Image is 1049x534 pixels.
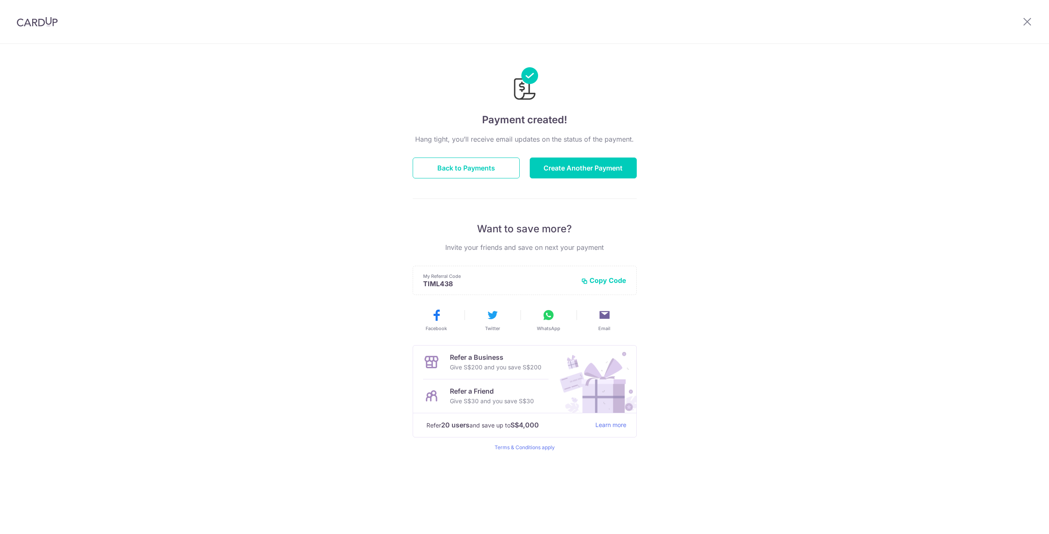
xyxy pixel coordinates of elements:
[423,273,574,280] p: My Referral Code
[552,346,636,413] img: Refer
[412,308,461,332] button: Facebook
[524,308,573,332] button: WhatsApp
[413,242,637,252] p: Invite your friends and save on next your payment
[450,396,534,406] p: Give S$30 and you save S$30
[413,222,637,236] p: Want to save more?
[450,386,534,396] p: Refer a Friend
[598,325,610,332] span: Email
[441,420,470,430] strong: 20 users
[17,17,58,27] img: CardUp
[510,420,539,430] strong: S$4,000
[413,134,637,144] p: Hang tight, you’ll receive email updates on the status of the payment.
[595,420,626,430] a: Learn more
[530,158,637,178] button: Create Another Payment
[485,325,500,332] span: Twitter
[450,362,541,372] p: Give S$200 and you save S$200
[450,352,541,362] p: Refer a Business
[580,308,629,332] button: Email
[413,112,637,127] h4: Payment created!
[423,280,574,288] p: TIML438
[511,67,538,102] img: Payments
[537,325,560,332] span: WhatsApp
[426,420,589,430] p: Refer and save up to
[468,308,517,332] button: Twitter
[413,158,520,178] button: Back to Payments
[495,444,555,450] a: Terms & Conditions apply
[426,325,447,332] span: Facebook
[581,276,626,285] button: Copy Code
